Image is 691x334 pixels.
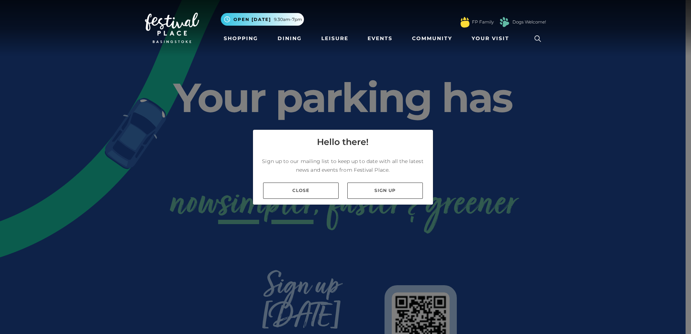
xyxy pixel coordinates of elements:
a: Your Visit [469,32,516,45]
a: Close [263,183,339,199]
span: Your Visit [472,35,509,42]
a: FP Family [472,19,494,25]
img: Festival Place Logo [145,13,199,43]
p: Sign up to our mailing list to keep up to date with all the latest news and events from Festival ... [259,157,427,174]
a: Sign up [347,183,423,199]
span: Open [DATE] [233,16,271,23]
a: Community [409,32,455,45]
span: 9.30am-7pm [274,16,302,23]
a: Shopping [221,32,261,45]
a: Leisure [318,32,351,45]
a: Dogs Welcome! [512,19,546,25]
a: Dining [275,32,305,45]
h4: Hello there! [317,136,369,149]
a: Events [365,32,395,45]
button: Open [DATE] 9.30am-7pm [221,13,304,26]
